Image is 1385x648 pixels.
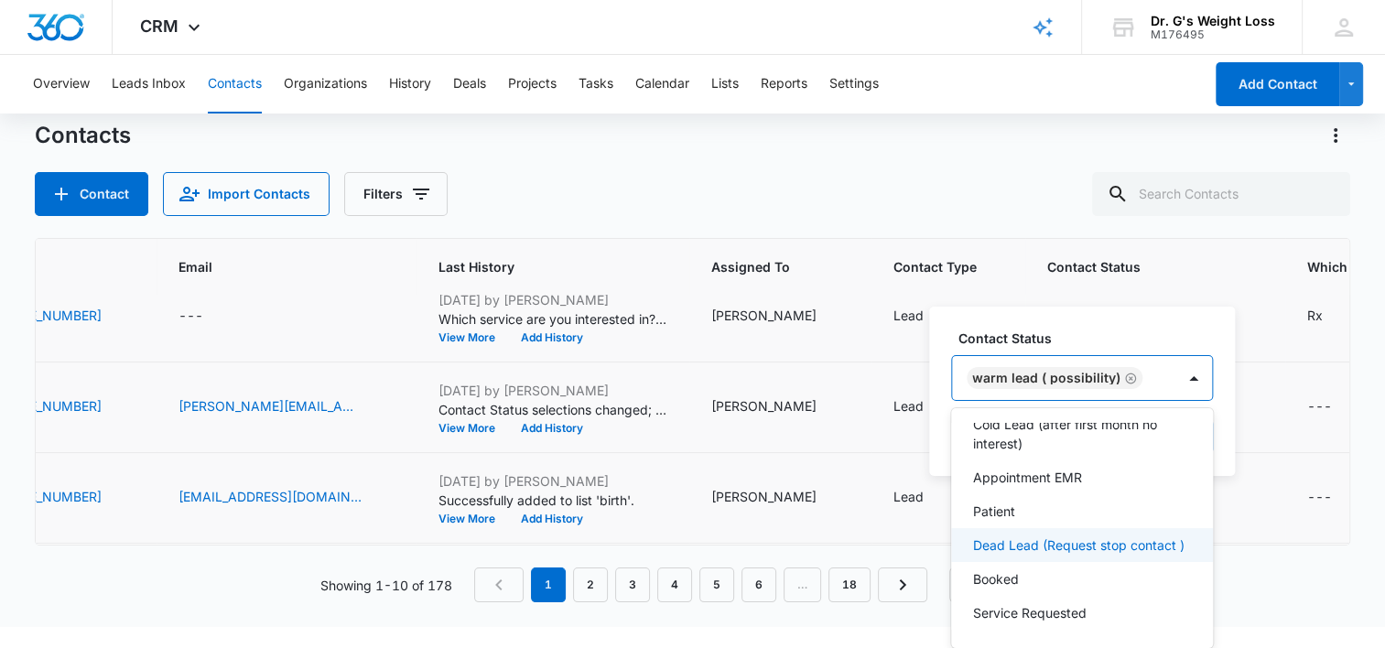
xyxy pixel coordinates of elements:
[1321,121,1350,150] button: Actions
[711,396,849,418] div: Assigned To - Lisa Lloyd - Select to Edit Field
[474,567,927,602] nav: Pagination
[711,487,817,506] div: [PERSON_NAME]
[711,55,739,113] button: Lists
[438,400,667,419] p: Contact Status selections changed; None was removed and Warm Lead ( possibility) was added.
[1307,396,1332,418] div: ---
[878,567,927,602] a: Next Page
[893,396,924,416] div: Lead
[35,172,148,216] button: Add Contact
[1307,396,1365,418] div: Which service are you interested in? - - Select to Edit Field
[438,491,667,510] p: Successfully added to list 'birth'.
[179,306,203,328] div: ---
[35,122,131,149] h1: Contacts
[163,172,330,216] button: Import Contacts
[1047,306,1230,325] div: Dead Lead (Request stop contact ) , Warm Lead ( possibility)
[1120,372,1137,384] div: Remove Warm Lead ( possibility)
[579,55,613,113] button: Tasks
[615,567,650,602] a: Page 3
[711,257,823,276] span: Assigned To
[893,487,957,509] div: Contact Type - Lead - Select to Edit Field
[1216,62,1339,106] button: Add Contact
[438,423,508,434] button: View More
[438,332,508,343] button: View More
[1092,172,1350,216] input: Search Contacts
[438,471,667,491] p: [DATE] by [PERSON_NAME]
[438,290,667,309] p: [DATE] by [PERSON_NAME]
[1151,14,1275,28] div: account name
[1151,28,1275,41] div: account id
[112,55,186,113] button: Leads Inbox
[893,306,924,325] div: Lead
[531,567,566,602] em: 1
[1307,306,1356,328] div: Which service are you interested in? - Rx - Select to Edit Field
[179,257,368,276] span: Email
[208,55,262,113] button: Contacts
[140,16,179,36] span: CRM
[573,567,608,602] a: Page 2
[438,257,641,276] span: Last History
[828,567,871,602] a: Page 18
[893,487,924,506] div: Lead
[1307,306,1323,325] div: Rx
[973,502,1015,521] p: Patient
[973,415,1187,453] p: Cold Lead (after first month no interest)
[1307,487,1332,509] div: ---
[179,487,395,509] div: Email - upster@att.net - Select to Edit Field
[508,55,557,113] button: Projects
[711,396,817,416] div: [PERSON_NAME]
[438,309,667,329] p: Which service are you interested in? selections changed; Rx was added.
[179,396,362,416] a: [PERSON_NAME][EMAIL_ADDRESS][PERSON_NAME][DOMAIN_NAME]
[438,381,667,400] p: [DATE] by [PERSON_NAME]
[699,567,734,602] a: Page 5
[389,55,431,113] button: History
[438,513,508,524] button: View More
[711,487,849,509] div: Assigned To - Lisa Lloyd - Select to Edit Field
[1307,487,1365,509] div: Which service are you interested in? - - Select to Edit Field
[761,55,807,113] button: Reports
[657,567,692,602] a: Page 4
[1047,257,1237,276] span: Contact Status
[284,55,367,113] button: Organizations
[33,55,90,113] button: Overview
[893,306,957,328] div: Contact Type - Lead - Select to Edit Field
[973,535,1185,555] p: Dead Lead (Request stop contact )
[179,396,395,418] div: Email - Teri.tramuto@gmail.com - Select to Edit Field
[508,332,596,343] button: Add History
[972,372,1120,384] div: Warm Lead ( possibility)
[958,329,1220,348] label: Contact Status
[508,423,596,434] button: Add History
[635,55,689,113] button: Calendar
[179,487,362,506] a: [EMAIL_ADDRESS][DOMAIN_NAME]
[711,306,849,328] div: Assigned To - Lisa Lloyd - Select to Edit Field
[829,55,879,113] button: Settings
[1047,306,1263,328] div: Contact Status - Dead Lead (Request stop contact ) , Warm Lead ( possibility) - Select to Edit Field
[453,55,486,113] button: Deals
[344,172,448,216] button: Filters
[973,603,1087,622] p: Service Requested
[893,396,957,418] div: Contact Type - Lead - Select to Edit Field
[949,567,1066,602] button: 10 Per Page
[741,567,776,602] a: Page 6
[973,569,1019,589] p: Booked
[508,513,596,524] button: Add History
[179,306,236,328] div: Email - - Select to Edit Field
[320,576,452,595] p: Showing 1-10 of 178
[893,257,977,276] span: Contact Type
[711,306,817,325] div: [PERSON_NAME]
[973,468,1082,487] p: Appointment EMR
